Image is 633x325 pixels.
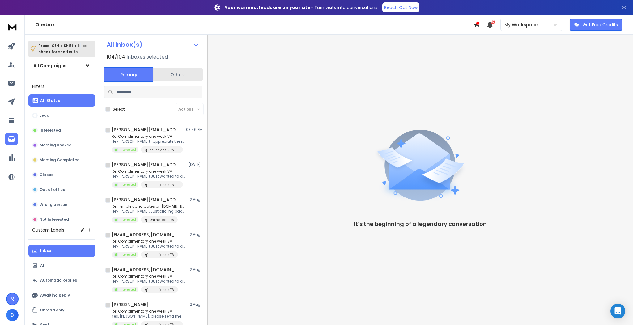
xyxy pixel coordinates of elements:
[112,232,180,238] h1: [EMAIL_ADDRESS][DOMAIN_NAME]
[126,53,168,61] h3: Inboxes selected
[112,244,186,249] p: Hey [PERSON_NAME]! Just wanted to circle
[120,217,136,222] p: Interested
[33,63,66,69] h1: All Campaigns
[189,232,202,237] p: 12 Aug
[28,154,95,166] button: Meeting Completed
[40,98,60,103] p: All Status
[35,21,473,28] h1: Onebox
[112,209,186,214] p: Hey [PERSON_NAME], Just circling back. Were
[28,304,95,316] button: Unread only
[150,253,174,257] p: onlinejobs NEW
[40,278,77,283] p: Automatic Replies
[28,184,95,196] button: Out of office
[150,288,174,292] p: onlinejobs NEW
[28,169,95,181] button: Closed
[150,218,174,222] p: Onlinejobs new
[112,279,186,284] p: Hey [PERSON_NAME]! Just wanted to circle
[40,248,51,253] p: Inbox
[40,172,54,177] p: Closed
[28,82,95,91] h3: Filters
[40,187,65,192] p: Out of office
[51,42,81,49] span: Ctrl + Shift + k
[112,139,186,144] p: Hey [PERSON_NAME]! I appreciate the response.
[40,158,80,162] p: Meeting Completed
[28,59,95,72] button: All Campaigns
[112,162,180,168] h1: [PERSON_NAME][EMAIL_ADDRESS][DOMAIN_NAME]
[153,68,203,81] button: Others
[40,143,72,148] p: Meeting Booked
[120,182,136,187] p: Interested
[28,289,95,301] button: Awaiting Reply
[112,266,180,273] h1: [EMAIL_ADDRESS][DOMAIN_NAME]
[28,139,95,151] button: Meeting Booked
[28,124,95,136] button: Interested
[382,2,419,12] a: Reach Out Now
[225,4,377,11] p: – Turn visits into conversations
[28,274,95,287] button: Automatic Replies
[6,21,19,32] img: logo
[40,128,61,133] p: Interested
[189,267,202,272] p: 12 Aug
[120,252,136,257] p: Interested
[6,309,19,321] button: D
[189,197,202,202] p: 12 Aug
[112,204,186,209] p: Re: Terrible candidates on [DOMAIN_NAME]
[28,94,95,107] button: All Status
[40,113,49,118] p: Lead
[120,147,136,152] p: Interested
[40,308,64,313] p: Unread only
[504,22,540,28] p: My Workspace
[32,227,64,233] h3: Custom Labels
[28,259,95,272] button: All
[112,174,186,179] p: Hey [PERSON_NAME]! Just wanted to circle back
[28,198,95,211] button: Wrong person
[150,183,179,187] p: onlinejobs NEW ([PERSON_NAME] add to this one)
[583,22,618,28] p: Get Free Credits
[28,245,95,257] button: Inbox
[40,202,67,207] p: Wrong person
[112,134,186,139] p: Re: Complimentary one week VA
[38,43,87,55] p: Press to check for shortcuts.
[40,293,70,298] p: Awaiting Reply
[113,107,125,112] label: Select
[112,274,186,279] p: Re: Complimentary one week VA
[40,263,45,268] p: All
[107,53,125,61] span: 104 / 104
[112,197,180,203] h1: [PERSON_NAME][EMAIL_ADDRESS][DOMAIN_NAME]
[102,38,204,51] button: All Inbox(s)
[384,4,418,11] p: Reach Out Now
[189,162,202,167] p: [DATE]
[570,19,622,31] button: Get Free Credits
[189,302,202,307] p: 12 Aug
[610,304,625,318] div: Open Intercom Messenger
[28,109,95,122] button: Lead
[28,213,95,226] button: Not Interested
[107,41,142,48] h1: All Inbox(s)
[104,67,153,82] button: Primary
[112,239,186,244] p: Re: Complimentary one week VA
[120,287,136,292] p: Interested
[491,20,495,24] span: 50
[40,217,69,222] p: Not Interested
[112,314,183,319] p: Yes, [PERSON_NAME], please send me
[225,4,310,11] strong: Your warmest leads are on your site
[112,127,180,133] h1: [PERSON_NAME][EMAIL_ADDRESS][DOMAIN_NAME]
[150,148,179,152] p: onlinejobs NEW ([PERSON_NAME] add to this one)
[112,169,186,174] p: Re: Complimentary one week VA
[112,309,183,314] p: Re: Complimentary one week VA
[354,220,487,228] p: It’s the beginning of a legendary conversation
[186,127,202,132] p: 03:46 PM
[112,301,148,308] h1: [PERSON_NAME]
